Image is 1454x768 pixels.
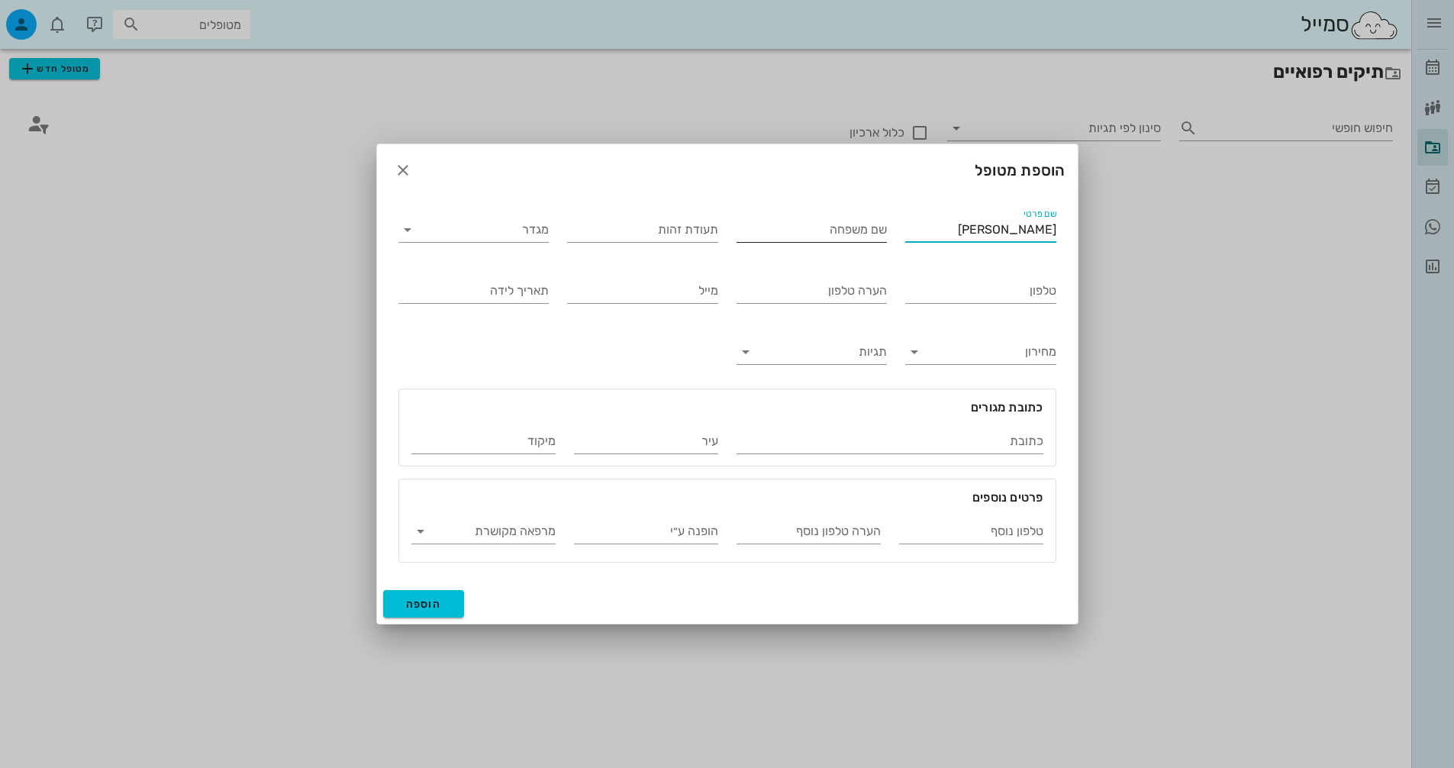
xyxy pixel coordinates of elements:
[1024,208,1056,220] label: שם פרטי
[905,340,1056,364] div: מחירון
[399,389,1056,417] div: כתובת מגורים
[398,218,550,242] div: מגדר
[399,479,1056,507] div: פרטים נוספים
[383,590,465,618] button: הוספה
[737,340,888,364] div: תגיות
[377,144,1078,196] div: הוספת מטופל
[406,598,442,611] span: הוספה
